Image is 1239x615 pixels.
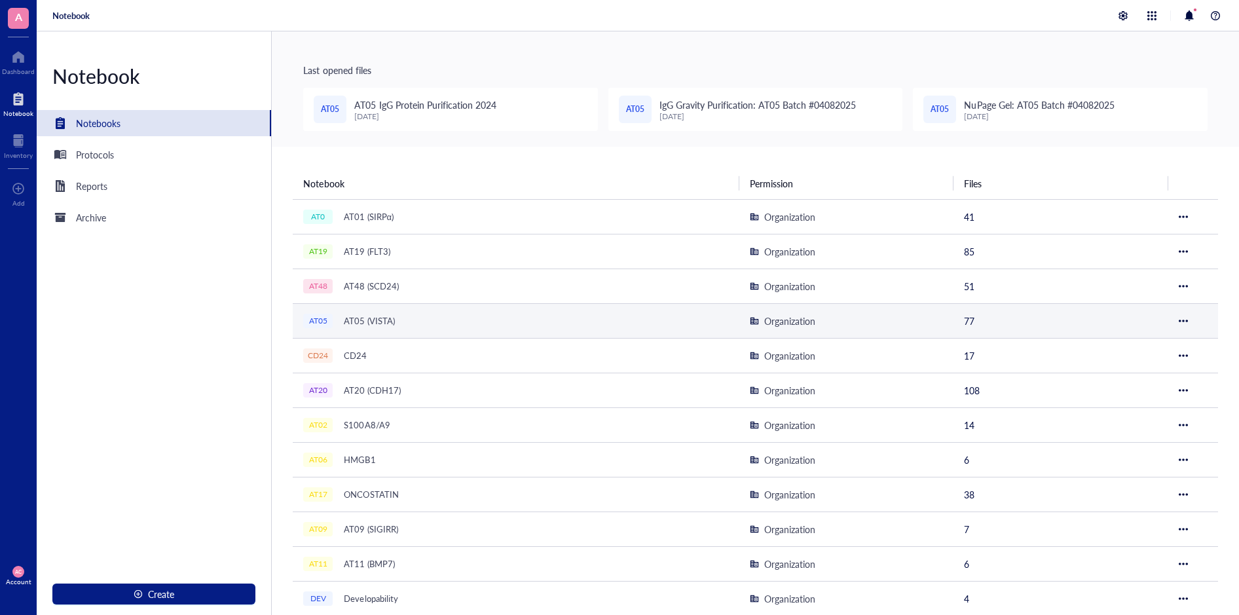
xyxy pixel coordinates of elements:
[953,234,1168,269] td: 85
[764,348,815,363] div: Organization
[338,346,373,365] div: CD24
[338,451,381,469] div: HMGB1
[52,584,255,605] button: Create
[764,557,815,571] div: Organization
[37,141,271,168] a: Protocols
[626,103,644,116] span: AT05
[338,208,399,226] div: AT01 (SIRPα)
[338,485,404,504] div: ONCOSTATIN
[354,98,496,111] span: AT05 IgG Protein Purification 2024
[964,98,1114,111] span: NuPage Gel: AT05 Batch #04082025
[764,418,815,432] div: Organization
[964,112,1114,121] div: [DATE]
[764,279,815,293] div: Organization
[953,512,1168,546] td: 7
[76,179,107,193] div: Reports
[293,168,739,199] th: Notebook
[2,67,35,75] div: Dashboard
[953,303,1168,338] td: 77
[338,416,396,434] div: S100A8/A9
[2,47,35,75] a: Dashboard
[52,10,90,22] a: Notebook
[15,568,22,574] span: AC
[953,407,1168,442] td: 14
[953,373,1168,407] td: 108
[338,520,403,538] div: AT09 (SIGIRR)
[76,147,114,162] div: Protocols
[15,9,22,25] span: A
[953,199,1168,234] td: 41
[739,168,953,199] th: Permission
[764,314,815,328] div: Organization
[338,589,403,608] div: Developability
[37,204,271,231] a: Archive
[76,210,106,225] div: Archive
[37,110,271,136] a: Notebooks
[148,589,174,599] span: Create
[12,199,25,207] div: Add
[764,487,815,502] div: Organization
[338,277,404,295] div: AT48 (SCD24)
[4,151,33,159] div: Inventory
[764,244,815,259] div: Organization
[953,442,1168,477] td: 6
[76,116,120,130] div: Notebooks
[953,338,1168,373] td: 17
[338,381,406,400] div: AT20 (CDH17)
[37,63,271,89] div: Notebook
[354,112,496,121] div: [DATE]
[764,210,815,224] div: Organization
[303,63,1208,77] div: Last opened files
[953,269,1168,303] td: 51
[659,98,856,111] span: IgG Gravity Purification: AT05 Batch #04082025
[953,546,1168,581] td: 6
[764,453,815,467] div: Organization
[338,242,396,261] div: AT19 (FLT3)
[764,383,815,398] div: Organization
[659,112,856,121] div: [DATE]
[4,130,33,159] a: Inventory
[338,312,400,330] div: AT05 (VISTA)
[3,109,33,117] div: Notebook
[764,591,815,606] div: Organization
[37,173,271,199] a: Reports
[953,477,1168,512] td: 38
[6,578,31,586] div: Account
[931,103,949,116] span: AT05
[764,522,815,536] div: Organization
[953,168,1168,199] th: Files
[321,103,339,116] span: AT05
[338,555,400,573] div: AT11 (BMP7)
[3,88,33,117] a: Notebook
